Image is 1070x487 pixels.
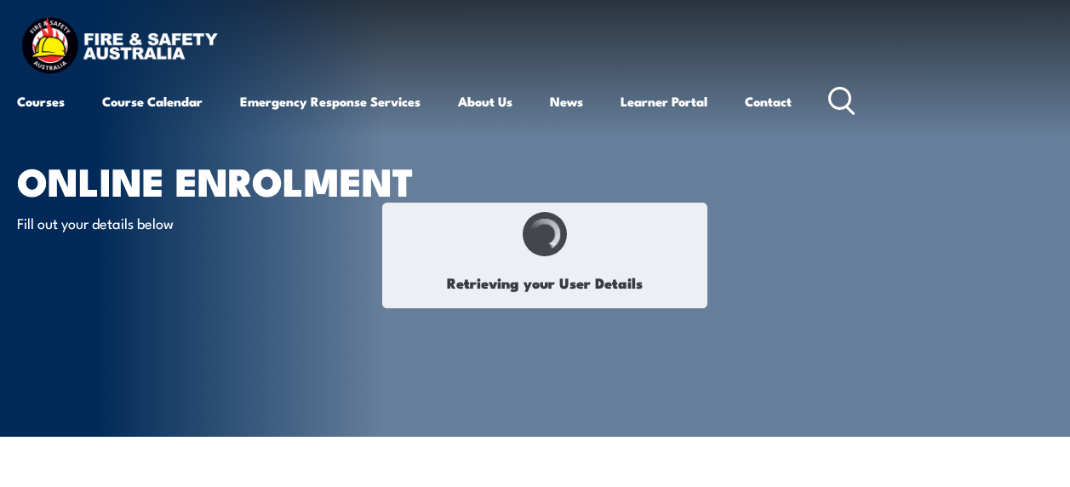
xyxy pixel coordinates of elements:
a: Contact [745,81,792,122]
a: About Us [458,81,512,122]
h1: Online Enrolment [17,163,438,197]
a: Learner Portal [621,81,707,122]
a: Emergency Response Services [240,81,421,122]
h1: Retrieving your User Details [392,266,698,299]
p: Fill out your details below [17,213,328,232]
a: Course Calendar [102,81,203,122]
a: News [550,81,583,122]
a: Courses [17,81,65,122]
